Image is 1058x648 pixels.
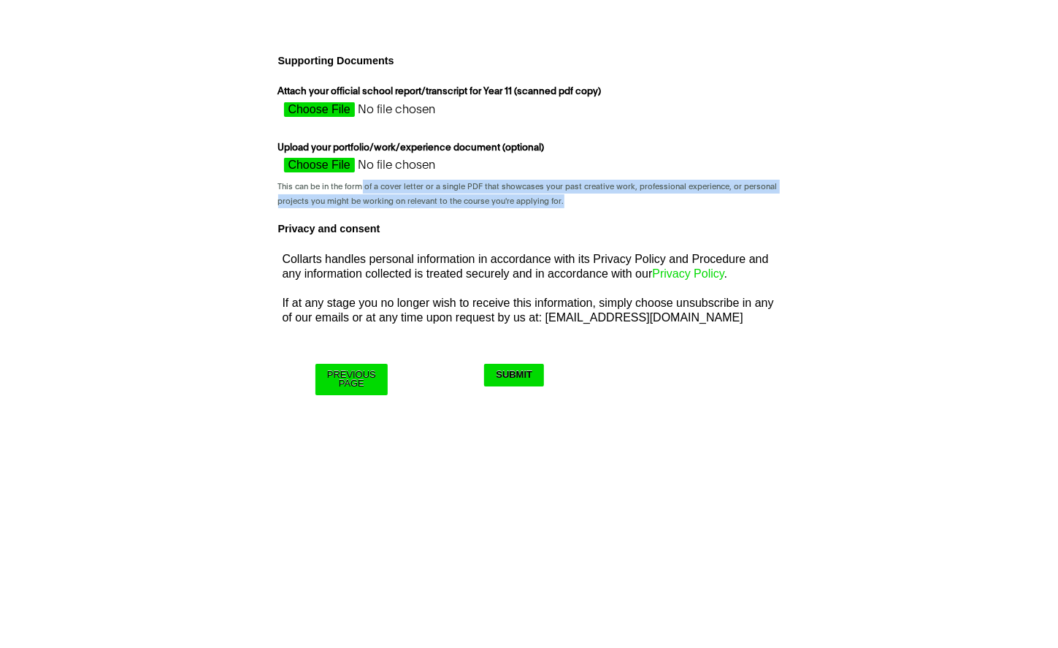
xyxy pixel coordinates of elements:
label: Upload your portfolio/work/experience document (optional) [278,141,548,159]
input: Previous Page [315,364,388,395]
h4: Supporting Documents [272,50,786,71]
input: Upload your portfolio/work/experience document (optional) [278,158,538,180]
span: Collarts handles personal information in accordance with its Privacy Policy and Procedure and any... [283,253,769,280]
a: Privacy Policy [652,267,724,280]
b: Privacy and consent [278,223,380,235]
input: Submit [484,364,544,386]
label: Attach your official school report/transcript for Year 11 (scanned pdf copy) [278,85,605,102]
input: Attach your official school report/transcript for Year 11 (scanned pdf copy) [278,102,538,124]
span: This can be in the form of a cover letter or a single PDF that showcases your past creative work,... [278,183,778,205]
span: If at any stage you no longer wish to receive this information, simply choose unsubscribe in any ... [283,297,774,324]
